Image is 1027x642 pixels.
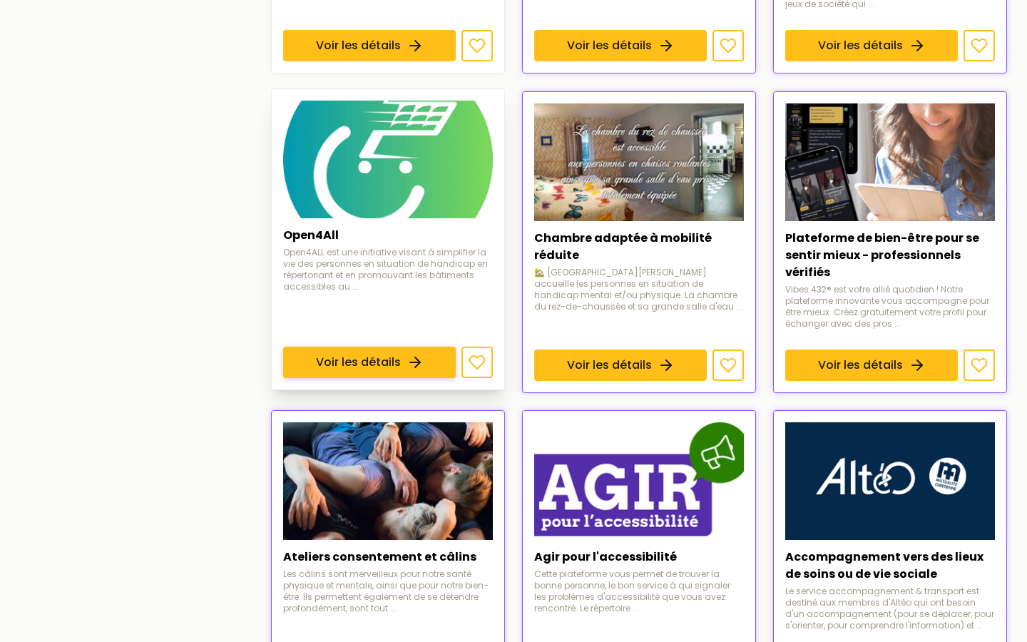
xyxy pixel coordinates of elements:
a: Voir les détails [785,350,958,381]
button: Ajouter aux favoris [461,31,493,62]
a: Voir les détails [283,347,456,378]
a: Voir les détails [534,31,707,62]
a: Voir les détails [785,31,958,62]
button: Ajouter aux favoris [964,31,995,62]
button: Ajouter aux favoris [712,350,744,381]
button: Ajouter aux favoris [461,347,493,378]
a: Voir les détails [283,31,456,62]
button: Ajouter aux favoris [964,350,995,381]
button: Ajouter aux favoris [712,31,744,62]
a: Voir les détails [534,350,707,381]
